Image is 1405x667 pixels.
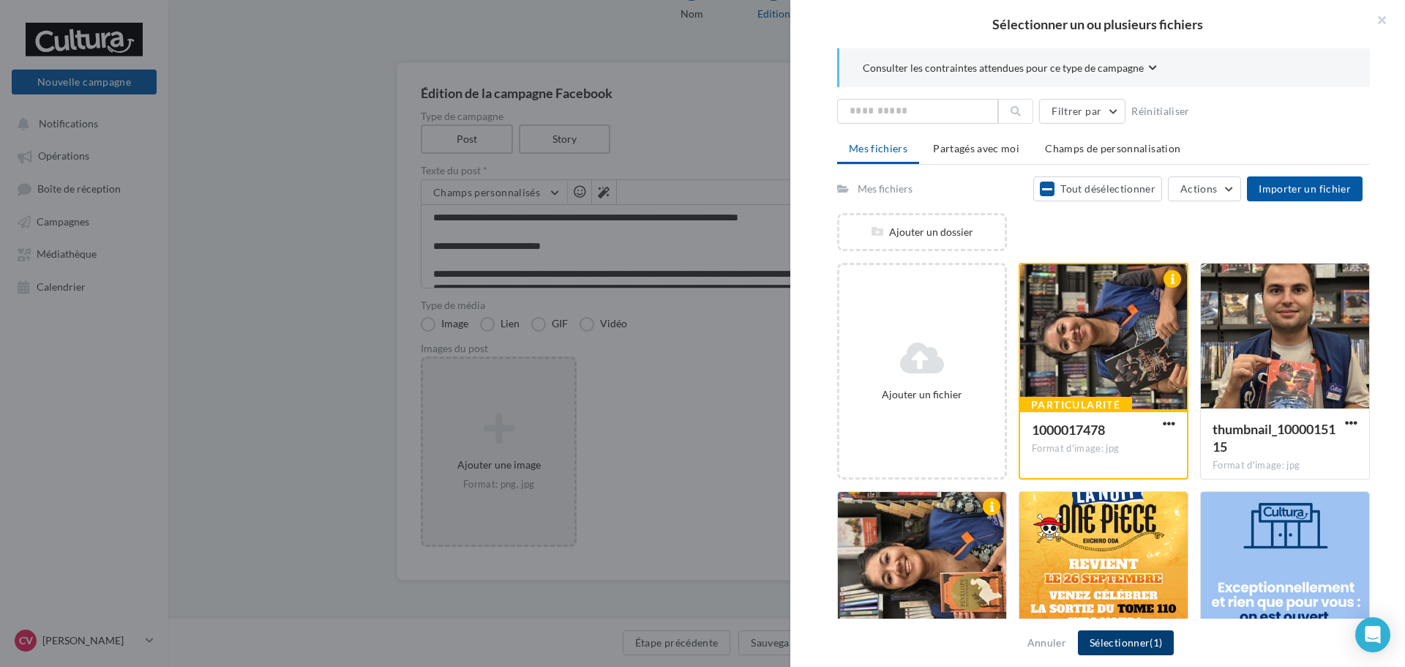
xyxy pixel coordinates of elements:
h2: Sélectionner un ou plusieurs fichiers [814,18,1382,31]
span: thumbnail_1000015115 [1213,421,1335,455]
div: Ajouter un dossier [839,225,1005,239]
span: Partagés avec moi [933,142,1019,154]
span: Importer un fichier [1259,182,1351,195]
span: Actions [1180,182,1217,195]
button: Tout désélectionner [1033,176,1162,201]
div: Format d'image: jpg [1032,442,1175,455]
button: Consulter les contraintes attendues pour ce type de campagne [863,60,1157,78]
span: (1) [1150,636,1162,649]
button: Actions [1168,176,1241,201]
div: Format d'image: jpg [1213,459,1357,472]
span: Consulter les contraintes attendues pour ce type de campagne [863,61,1144,75]
button: Sélectionner(1) [1078,630,1174,655]
span: Champs de personnalisation [1045,142,1180,154]
div: Mes fichiers [858,182,913,196]
div: Ajouter un fichier [845,387,999,402]
button: Filtrer par [1039,99,1125,124]
button: Annuler [1022,634,1072,652]
span: 1000017478 [1032,422,1105,438]
div: Particularité [1019,397,1132,413]
div: Open Intercom Messenger [1355,617,1390,652]
span: Mes fichiers [849,142,907,154]
button: Importer un fichier [1247,176,1363,201]
button: Réinitialiser [1125,103,1196,120]
div: Fichier ajouté avec succès [611,67,794,100]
